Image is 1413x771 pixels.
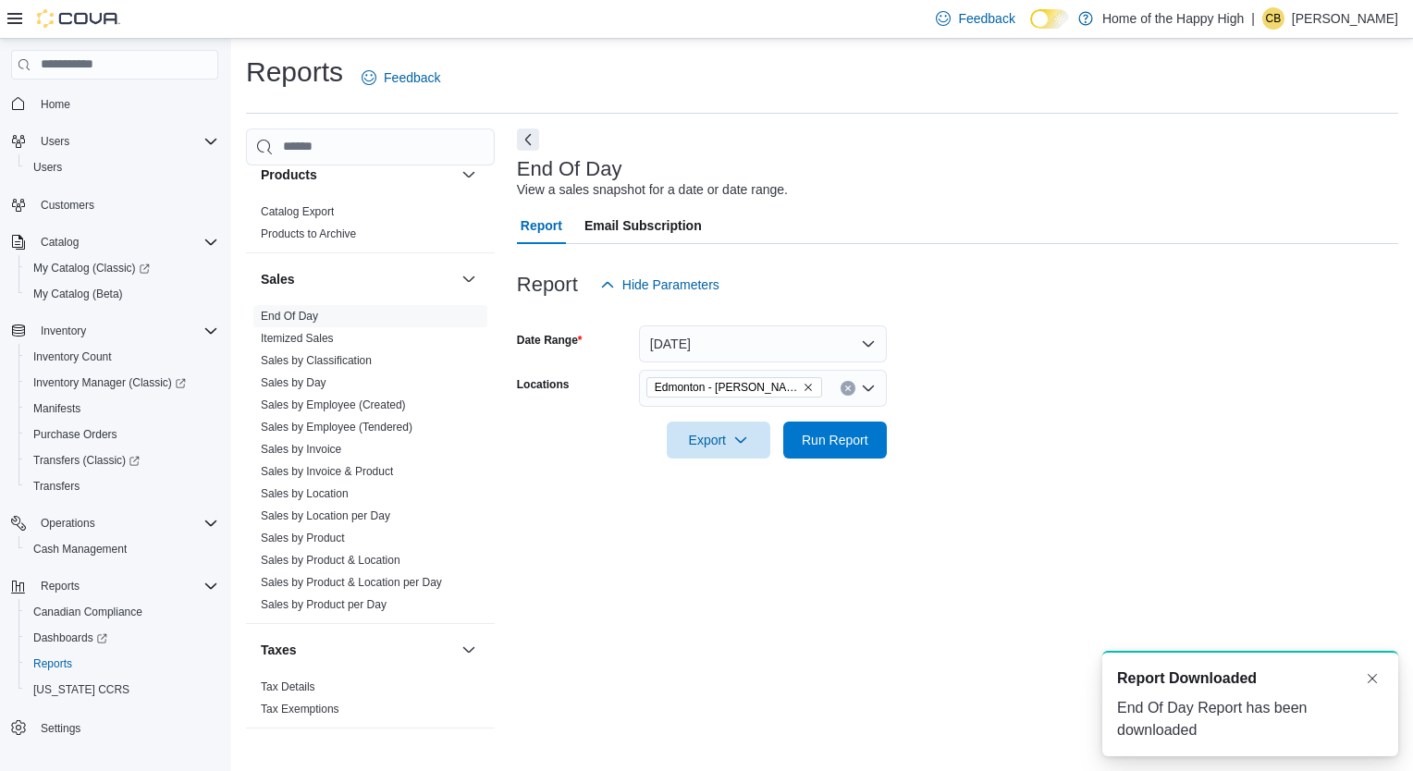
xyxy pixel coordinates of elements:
[33,375,186,390] span: Inventory Manager (Classic)
[458,164,480,186] button: Products
[517,128,539,151] button: Next
[33,575,87,597] button: Reports
[26,283,130,305] a: My Catalog (Beta)
[246,54,343,91] h1: Reports
[261,486,349,501] span: Sales by Location
[26,257,157,279] a: My Catalog (Classic)
[41,97,70,112] span: Home
[261,576,442,589] a: Sales by Product & Location per Day
[246,201,495,252] div: Products
[26,653,80,675] a: Reports
[33,512,103,534] button: Operations
[261,464,393,479] span: Sales by Invoice & Product
[41,198,94,213] span: Customers
[33,716,218,739] span: Settings
[517,333,583,348] label: Date Range
[1251,7,1255,30] p: |
[261,442,341,457] span: Sales by Invoice
[26,475,87,497] a: Transfers
[802,431,868,449] span: Run Report
[783,422,887,459] button: Run Report
[33,261,150,275] span: My Catalog (Classic)
[4,714,226,740] button: Settings
[33,92,218,116] span: Home
[26,372,218,394] span: Inventory Manager (Classic)
[261,204,334,219] span: Catalog Export
[261,509,390,522] a: Sales by Location per Day
[18,154,226,180] button: Users
[41,134,69,149] span: Users
[4,191,226,218] button: Customers
[646,377,822,398] span: Edmonton - Manning Crossing - Pop's Cannabis
[18,255,226,281] a: My Catalog (Classic)
[33,231,218,253] span: Catalog
[261,332,334,345] a: Itemized Sales
[11,83,218,769] nav: Complex example
[1102,7,1244,30] p: Home of the Happy High
[584,207,702,244] span: Email Subscription
[261,354,372,367] a: Sales by Classification
[26,601,218,623] span: Canadian Compliance
[261,554,400,567] a: Sales by Product & Location
[26,627,218,649] span: Dashboards
[261,270,454,288] button: Sales
[33,630,107,645] span: Dashboards
[1262,7,1284,30] div: Corrine Basford
[1030,9,1069,29] input: Dark Mode
[622,275,719,294] span: Hide Parameters
[33,427,117,442] span: Purchase Orders
[958,9,1014,28] span: Feedback
[261,703,339,716] a: Tax Exemptions
[1117,667,1383,690] div: Notification
[246,676,495,728] div: Taxes
[26,449,218,471] span: Transfers (Classic)
[4,318,226,344] button: Inventory
[261,443,341,456] a: Sales by Invoice
[261,270,295,288] h3: Sales
[33,130,218,153] span: Users
[26,346,218,368] span: Inventory Count
[261,375,326,390] span: Sales by Day
[261,702,339,716] span: Tax Exemptions
[261,598,387,611] a: Sales by Product per Day
[41,235,79,250] span: Catalog
[33,401,80,416] span: Manifests
[261,226,356,241] span: Products to Archive
[261,227,356,240] a: Products to Archive
[33,320,93,342] button: Inventory
[261,205,334,218] a: Catalog Export
[33,542,127,557] span: Cash Management
[18,422,226,447] button: Purchase Orders
[667,422,770,459] button: Export
[458,639,480,661] button: Taxes
[33,453,140,468] span: Transfers (Classic)
[261,376,326,389] a: Sales by Day
[33,605,142,619] span: Canadian Compliance
[18,370,226,396] a: Inventory Manager (Classic)
[26,398,218,420] span: Manifests
[41,516,95,531] span: Operations
[18,396,226,422] button: Manifests
[26,156,218,178] span: Users
[26,346,119,368] a: Inventory Count
[33,479,80,494] span: Transfers
[261,353,372,368] span: Sales by Classification
[26,423,218,446] span: Purchase Orders
[33,160,62,175] span: Users
[678,422,759,459] span: Export
[261,421,412,434] a: Sales by Employee (Tendered)
[261,575,442,590] span: Sales by Product & Location per Day
[33,656,72,671] span: Reports
[26,423,125,446] a: Purchase Orders
[18,677,226,703] button: [US_STATE] CCRS
[26,475,218,497] span: Transfers
[33,231,86,253] button: Catalog
[261,641,297,659] h3: Taxes
[26,601,150,623] a: Canadian Compliance
[26,257,218,279] span: My Catalog (Classic)
[1117,667,1257,690] span: Report Downloaded
[261,508,390,523] span: Sales by Location per Day
[33,349,112,364] span: Inventory Count
[4,573,226,599] button: Reports
[261,641,454,659] button: Taxes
